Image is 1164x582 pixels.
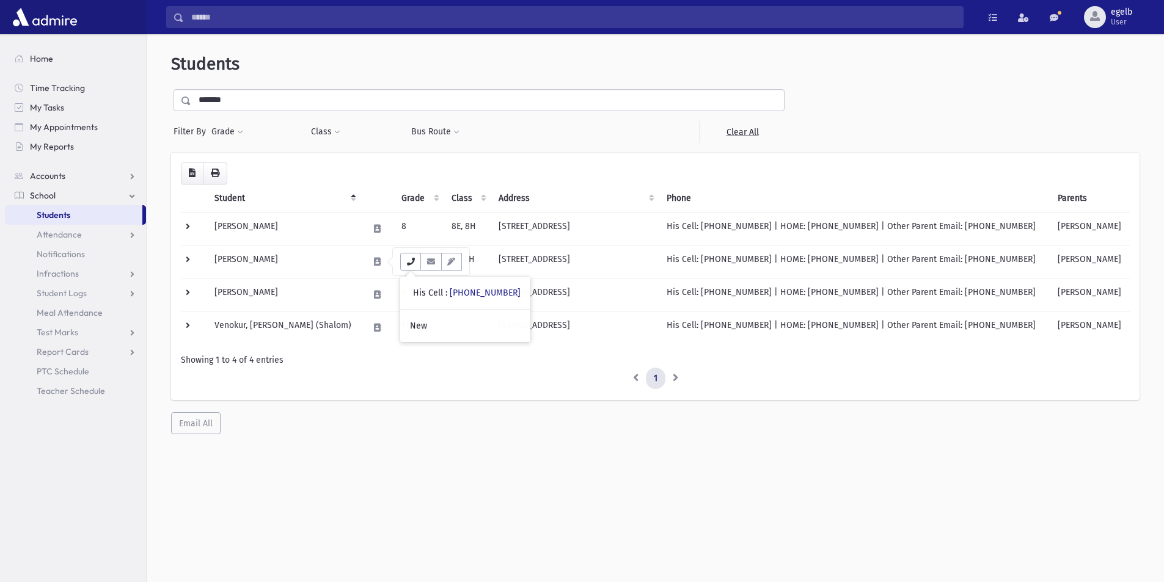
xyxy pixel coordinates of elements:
[37,268,79,279] span: Infractions
[5,117,146,137] a: My Appointments
[450,288,521,298] a: [PHONE_NUMBER]
[5,283,146,303] a: Student Logs
[37,327,78,338] span: Test Marks
[37,366,89,377] span: PTC Schedule
[310,121,341,143] button: Class
[37,229,82,240] span: Attendance
[659,311,1050,344] td: His Cell: [PHONE_NUMBER] | HOME: [PHONE_NUMBER] | Other Parent Email: [PHONE_NUMBER]
[5,381,146,401] a: Teacher Schedule
[37,385,105,396] span: Teacher Schedule
[171,54,240,74] span: Students
[5,303,146,322] a: Meal Attendance
[30,53,53,64] span: Home
[444,212,491,245] td: 8E, 8H
[30,141,74,152] span: My Reports
[37,307,103,318] span: Meal Attendance
[5,49,146,68] a: Home
[1111,7,1132,17] span: egelb
[659,184,1050,213] th: Phone
[37,249,85,260] span: Notifications
[5,78,146,98] a: Time Tracking
[444,184,491,213] th: Class: activate to sort column ascending
[211,121,244,143] button: Grade
[394,278,444,311] td: 4
[700,121,785,143] a: Clear All
[1050,278,1130,311] td: [PERSON_NAME]
[394,212,444,245] td: 8
[441,253,462,271] button: Email Templates
[491,278,659,311] td: [STREET_ADDRESS]
[5,186,146,205] a: School
[181,162,203,184] button: CSV
[5,166,146,186] a: Accounts
[1050,245,1130,278] td: [PERSON_NAME]
[5,342,146,362] a: Report Cards
[37,346,89,357] span: Report Cards
[659,278,1050,311] td: His Cell: [PHONE_NUMBER] | HOME: [PHONE_NUMBER] | Other Parent Email: [PHONE_NUMBER]
[10,5,80,29] img: AdmirePro
[5,225,146,244] a: Attendance
[491,212,659,245] td: [STREET_ADDRESS]
[1111,17,1132,27] span: User
[5,362,146,381] a: PTC Schedule
[394,245,444,278] td: 2
[400,315,530,337] a: New
[394,184,444,213] th: Grade: activate to sort column ascending
[646,368,665,390] a: 1
[5,137,146,156] a: My Reports
[184,6,963,28] input: Search
[207,184,362,213] th: Student: activate to sort column descending
[37,209,70,220] span: Students
[491,184,659,213] th: Address: activate to sort column ascending
[30,170,65,181] span: Accounts
[394,311,444,344] td: 11
[659,245,1050,278] td: His Cell: [PHONE_NUMBER] | HOME: [PHONE_NUMBER] | Other Parent Email: [PHONE_NUMBER]
[37,288,87,299] span: Student Logs
[30,102,64,113] span: My Tasks
[5,244,146,264] a: Notifications
[491,311,659,344] td: [STREET_ADDRESS]
[207,212,362,245] td: [PERSON_NAME]
[30,122,98,133] span: My Appointments
[5,264,146,283] a: Infractions
[491,245,659,278] td: [STREET_ADDRESS]
[207,311,362,344] td: Venokur, [PERSON_NAME] (Shalom)
[174,125,211,138] span: Filter By
[181,354,1130,366] div: Showing 1 to 4 of 4 entries
[203,162,227,184] button: Print
[445,288,447,298] span: :
[5,322,146,342] a: Test Marks
[1050,311,1130,344] td: [PERSON_NAME]
[171,412,221,434] button: Email All
[411,121,460,143] button: Bus Route
[30,82,85,93] span: Time Tracking
[207,278,362,311] td: [PERSON_NAME]
[1050,212,1130,245] td: [PERSON_NAME]
[5,205,142,225] a: Students
[1050,184,1130,213] th: Parents
[5,98,146,117] a: My Tasks
[413,286,521,299] div: His Cell
[659,212,1050,245] td: His Cell: [PHONE_NUMBER] | HOME: [PHONE_NUMBER] | Other Parent Email: [PHONE_NUMBER]
[207,245,362,278] td: [PERSON_NAME]
[30,190,56,201] span: School
[444,245,491,278] td: 2E, 2H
